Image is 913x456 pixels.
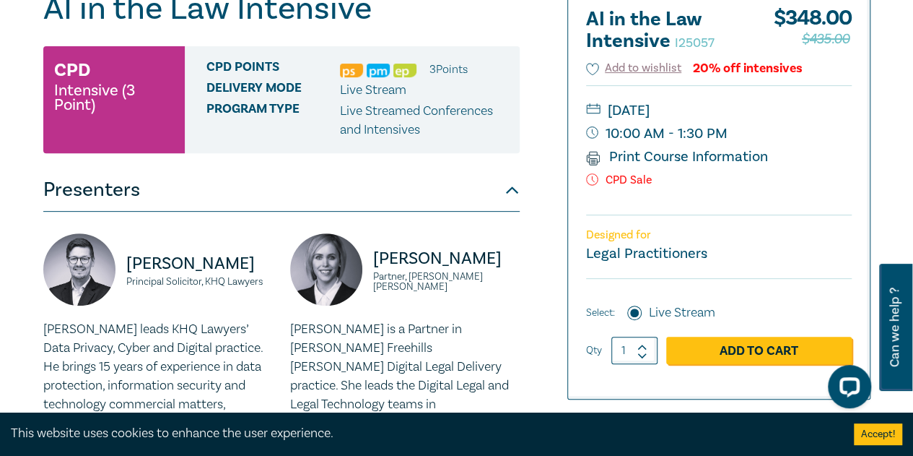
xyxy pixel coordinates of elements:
input: 1 [611,337,658,364]
button: Accept cookies [854,423,902,445]
li: 3 Point s [429,60,468,79]
small: I25057 [675,35,715,51]
p: [PERSON_NAME] leads KHQ Lawyers’ Data Privacy, Cyber and Digital practice. He brings 15 years of ... [43,320,273,433]
p: [PERSON_NAME] is a Partner in [PERSON_NAME] Freehills [PERSON_NAME] Digital Legal Delivery practi... [290,320,520,452]
span: Program type [206,102,340,139]
iframe: LiveChat chat widget [816,359,877,420]
p: Designed for [586,228,852,242]
label: Live Stream [649,304,715,322]
span: Delivery Mode [206,81,340,100]
img: https://s3.ap-southeast-2.amazonaws.com/leo-cussen-store-production-content/Contacts/Alex%20Ditte... [43,233,115,306]
img: Practice Management & Business Skills [367,64,390,77]
span: Can we help ? [888,272,901,382]
small: 10:00 AM - 1:30 PM [586,122,852,145]
small: Legal Practitioners [586,244,707,263]
span: $435.00 [802,27,849,51]
p: [PERSON_NAME] [126,252,273,275]
a: Add to Cart [666,337,852,364]
span: Select: [586,305,615,321]
div: This website uses cookies to enhance the user experience. [11,424,832,443]
p: [PERSON_NAME] [373,247,520,270]
small: Principal Solicitor, KHQ Lawyers [126,277,273,287]
div: 20% off intensives [693,61,803,75]
h3: CPD [54,57,90,83]
p: CPD Sale [586,173,852,187]
small: Partner, [PERSON_NAME] [PERSON_NAME] [373,272,520,292]
a: Print Course Information [586,147,769,166]
img: Ethics & Professional Responsibility [393,64,416,77]
h2: AI in the Law Intensive [586,9,745,52]
button: Presenters [43,168,520,212]
span: CPD Points [206,60,340,79]
button: Add to wishlist [586,60,682,77]
small: Intensive (3 Point) [54,83,174,112]
small: [DATE] [586,99,852,122]
div: $ 348.00 [774,9,852,59]
img: https://s3.ap-southeast-2.amazonaws.com/leo-cussen-store-production-content/Contacts/Emily%20Cogh... [290,233,362,306]
label: Qty [586,343,602,358]
p: Live Streamed Conferences and Intensives [340,102,509,139]
img: Professional Skills [340,64,363,77]
span: Live Stream [340,82,406,98]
